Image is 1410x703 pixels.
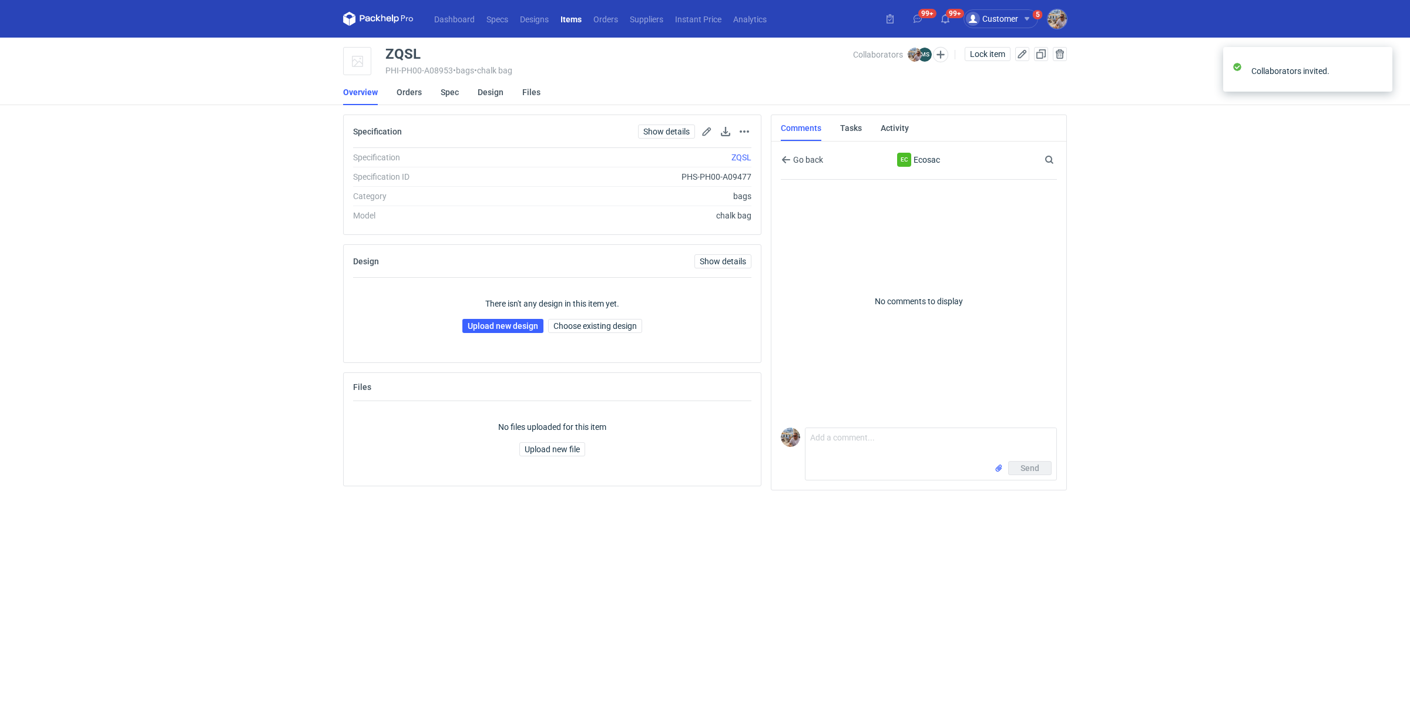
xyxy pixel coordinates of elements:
[474,66,512,75] span: • chalk bag
[353,190,512,202] div: Category
[353,210,512,221] div: Model
[1042,153,1080,167] input: Search
[781,153,824,167] button: Go back
[624,12,669,26] a: Suppliers
[1020,464,1039,472] span: Send
[555,12,587,26] a: Items
[731,153,751,162] a: ZQSL
[353,382,371,392] h2: Files
[694,254,751,268] a: Show details
[700,125,714,139] button: Edit spec
[933,47,948,62] button: Edit collaborators
[512,210,751,221] div: chalk bag
[719,125,733,139] button: Download specification
[353,152,512,163] div: Specification
[1015,47,1029,61] button: Edit item
[791,156,823,164] span: Go back
[478,79,503,105] a: Design
[462,319,543,333] a: Upload new design
[519,442,585,456] button: Upload new file
[638,125,695,139] a: Show details
[965,47,1010,61] button: Lock item
[908,48,922,62] img: Michał Palasek
[862,153,976,167] div: Ecosac
[781,115,821,141] a: Comments
[669,12,727,26] a: Instant Price
[908,9,927,28] button: 99+
[587,12,624,26] a: Orders
[397,79,422,105] a: Orders
[485,298,619,310] p: There isn't any design in this item yet.
[548,319,642,333] button: Choose existing design
[481,12,514,26] a: Specs
[727,12,773,26] a: Analytics
[881,115,909,141] a: Activity
[737,125,751,139] button: Actions
[514,12,555,26] a: Designs
[1008,461,1052,475] button: Send
[343,12,414,26] svg: Packhelp Pro
[781,428,800,447] img: Michał Palasek
[918,48,932,62] figcaption: MS
[353,171,512,183] div: Specification ID
[512,171,751,183] div: PHS-PH00-A09477
[1053,47,1067,61] button: Delete item
[781,180,1057,423] p: No comments to display
[553,322,637,330] span: Choose existing design
[453,66,474,75] span: • bags
[1034,47,1048,61] button: Duplicate Item
[1048,9,1067,29] img: Michał Palasek
[441,79,459,105] a: Spec
[897,153,911,167] div: Ecosac
[512,190,751,202] div: bags
[1251,65,1375,77] div: Collaborators invited.
[385,47,421,61] div: ZQSL
[970,50,1005,58] span: Lock item
[353,257,379,266] h2: Design
[343,79,378,105] a: Overview
[840,115,862,141] a: Tasks
[498,421,606,433] p: No files uploaded for this item
[966,12,1018,26] div: Customer
[353,127,402,136] h2: Specification
[963,9,1048,28] button: Customer5
[1036,11,1040,19] div: 5
[428,12,481,26] a: Dashboard
[897,153,911,167] figcaption: Ec
[525,445,580,453] span: Upload new file
[853,50,903,59] span: Collaborators
[936,9,955,28] button: 99+
[385,66,853,75] div: PHI-PH00-A08953
[1375,65,1383,77] button: close
[522,79,540,105] a: Files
